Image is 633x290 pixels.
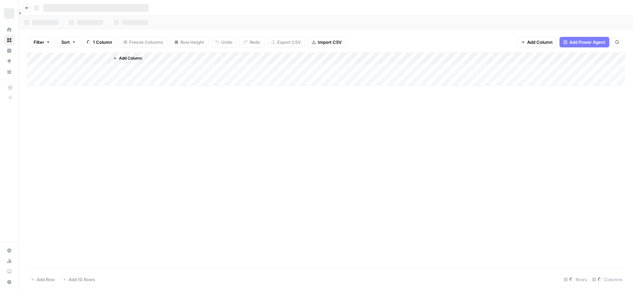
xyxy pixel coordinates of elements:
a: Your Data [4,66,15,77]
span: Add Column [527,39,553,45]
a: Opportunities [4,56,15,66]
span: Add Power Agent [569,39,605,45]
span: Add 10 Rows [69,276,95,283]
span: Row Height [180,39,204,45]
button: Help + Support [4,277,15,287]
a: Insights [4,45,15,56]
span: Add Row [37,276,55,283]
a: Browse [4,35,15,45]
button: Add Power Agent [559,37,609,47]
div: Columns [589,274,625,285]
button: Sort [57,37,80,47]
span: 1 Column [93,39,112,45]
span: Redo [250,39,260,45]
button: 1 Column [83,37,116,47]
button: Redo [239,37,264,47]
button: Add Column [517,37,557,47]
button: Add Row [27,274,59,285]
a: Learning Hub [4,266,15,277]
button: Import CSV [308,37,346,47]
span: Filter [34,39,44,45]
a: Settings [4,245,15,256]
span: Undo [221,39,232,45]
div: Rows [561,274,589,285]
button: Filter [29,37,54,47]
button: Add 10 Rows [59,274,99,285]
a: Home [4,24,15,35]
button: Undo [211,37,237,47]
span: Export CSV [277,39,301,45]
span: Add Column [119,55,142,61]
span: Freeze Columns [129,39,163,45]
a: Usage [4,256,15,266]
span: Sort [61,39,70,45]
button: Row Height [170,37,208,47]
button: Freeze Columns [119,37,167,47]
button: Add Column [110,54,145,63]
button: Export CSV [267,37,305,47]
span: Import CSV [318,39,342,45]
